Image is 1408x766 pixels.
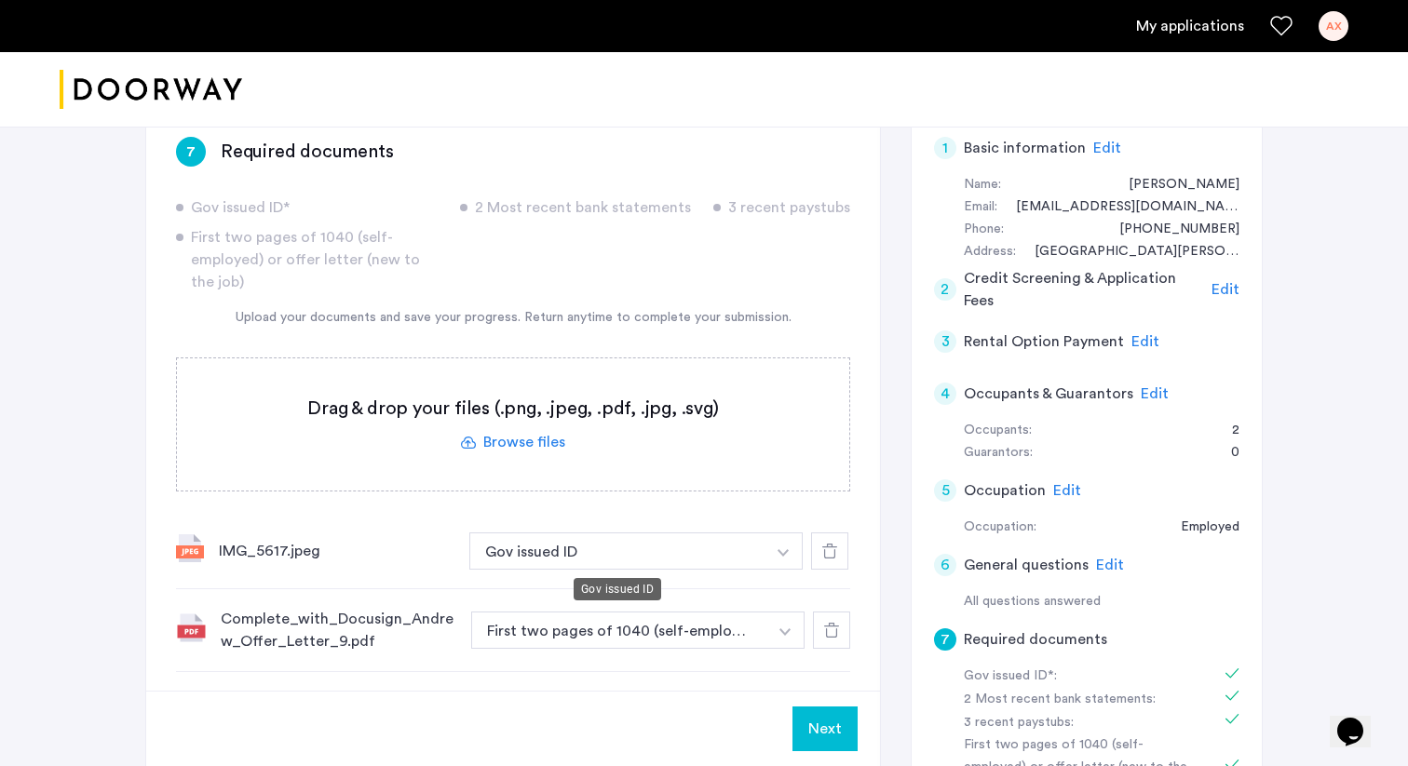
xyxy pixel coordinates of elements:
div: 2 Most recent bank statements: [964,689,1198,711]
h5: Required documents [964,628,1107,651]
div: 3 recent paystubs [713,196,850,219]
div: 3 recent paystubs: [964,712,1198,734]
span: Edit [1096,558,1124,572]
img: logo [60,55,242,125]
div: AX [1319,11,1348,41]
div: 42245 Camino Santa Barbara [1016,241,1239,263]
h5: General questions [964,554,1089,576]
button: button [765,532,803,570]
h5: Basic information [964,137,1086,159]
div: Employed [1162,517,1239,539]
img: file [176,612,206,642]
div: 2 [934,278,956,301]
div: IMG_5617.jpeg [219,540,454,562]
h5: Credit Screening & Application Fees [964,267,1205,312]
iframe: chat widget [1330,692,1389,747]
h5: Rental Option Payment [964,330,1124,353]
span: Edit [1212,282,1239,297]
button: button [471,611,767,649]
button: button [766,611,805,649]
div: Name: [964,174,1001,196]
div: First two pages of 1040 (self-employed) or offer letter (new to the job) [176,226,438,293]
h5: Occupation [964,479,1046,502]
div: Andrew Xu [1110,174,1239,196]
img: arrow [779,628,791,636]
span: Edit [1131,334,1159,349]
div: Gov issued ID [574,578,661,600]
button: button [469,532,765,570]
div: +15105792386 [1101,219,1239,241]
div: Gov issued ID*: [964,665,1198,688]
div: Gov issued ID* [176,196,438,219]
div: Complete_with_Docusign_Andrew_Offer_Letter_9.pdf [221,608,456,652]
span: Edit [1093,141,1121,155]
div: Occupation: [964,517,1036,539]
img: file [176,534,204,562]
div: andxu282@gmail.com [997,196,1239,219]
div: 0 [1212,442,1239,464]
div: Upload your documents and save your progress. Return anytime to complete your submission. [176,308,850,328]
a: Cazamio logo [60,55,242,125]
div: 2 [1213,420,1239,442]
h3: Required documents [221,139,393,165]
div: 5 [934,479,956,502]
div: Address: [964,241,1016,263]
div: 4 [934,383,956,405]
div: Occupants: [964,420,1032,442]
div: All questions answered [964,591,1239,613]
span: Edit [1141,386,1169,401]
div: Email: [964,196,997,219]
div: 3 [934,330,956,353]
img: arrow [778,549,789,557]
button: Next [792,706,858,751]
a: My application [1136,15,1244,37]
div: 6 [934,554,956,576]
div: 1 [934,137,956,159]
div: 7 [176,137,206,167]
span: Edit [1053,483,1081,498]
a: Favorites [1270,15,1293,37]
h5: Occupants & Guarantors [964,383,1133,405]
div: Phone: [964,219,1004,241]
div: Guarantors: [964,442,1033,464]
div: 2 Most recent bank statements [460,196,691,219]
div: 7 [934,628,956,651]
